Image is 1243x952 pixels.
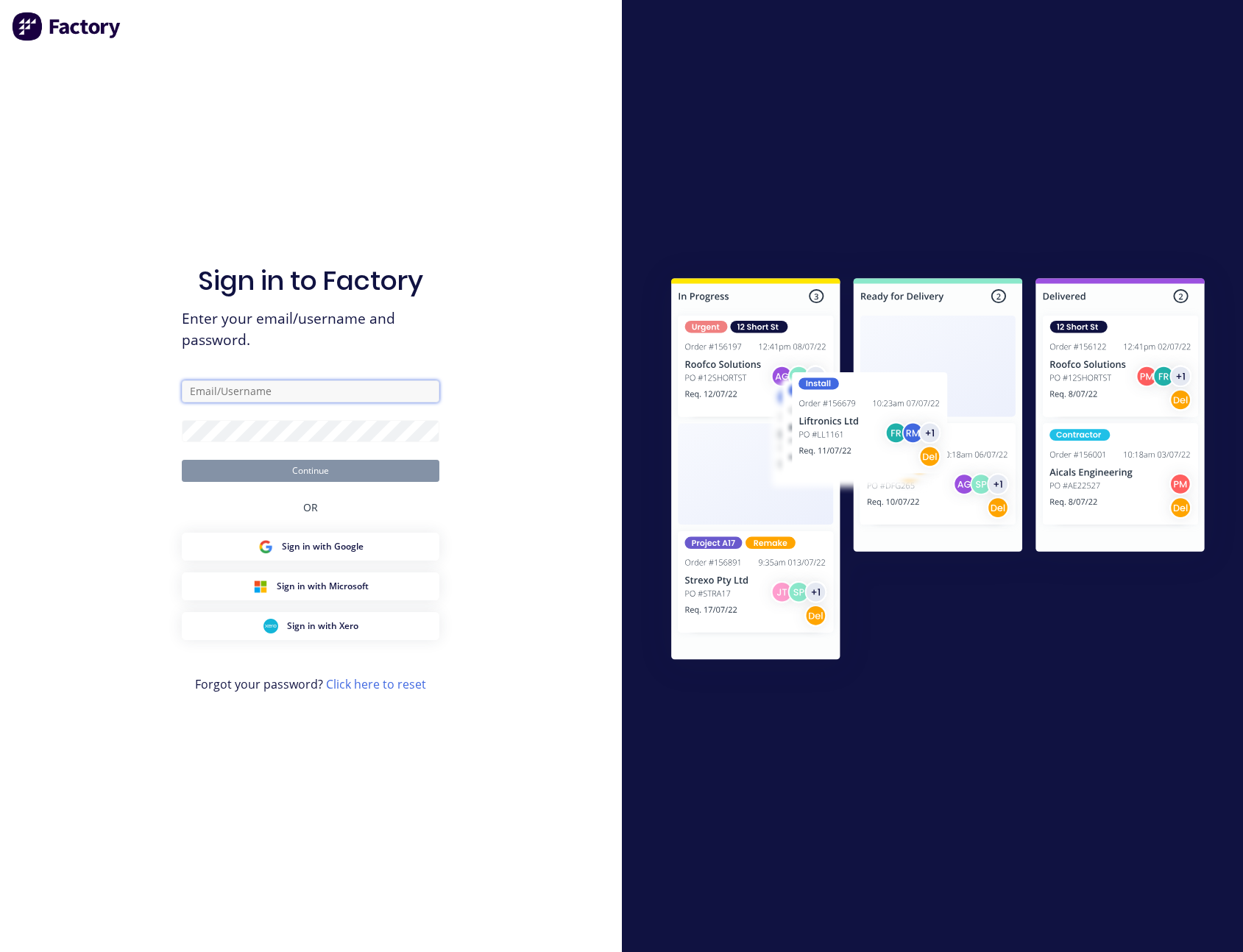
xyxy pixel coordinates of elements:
[287,619,358,633] span: Sign in with Xero
[182,533,439,561] button: Google Sign inSign in with Google
[195,675,426,693] span: Forgot your password?
[326,676,426,692] a: Click here to reset
[182,380,439,402] input: Email/Username
[282,540,364,553] span: Sign in with Google
[182,460,439,482] button: Continue
[182,572,439,600] button: Microsoft Sign inSign in with Microsoft
[277,580,369,593] span: Sign in with Microsoft
[263,619,278,633] img: Xero Sign in
[303,482,318,533] div: OR
[12,12,122,41] img: Factory
[182,308,439,351] span: Enter your email/username and password.
[258,539,273,554] img: Google Sign in
[639,249,1237,695] img: Sign in
[182,612,439,640] button: Xero Sign inSign in with Xero
[253,579,268,594] img: Microsoft Sign in
[198,265,423,296] h1: Sign in to Factory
